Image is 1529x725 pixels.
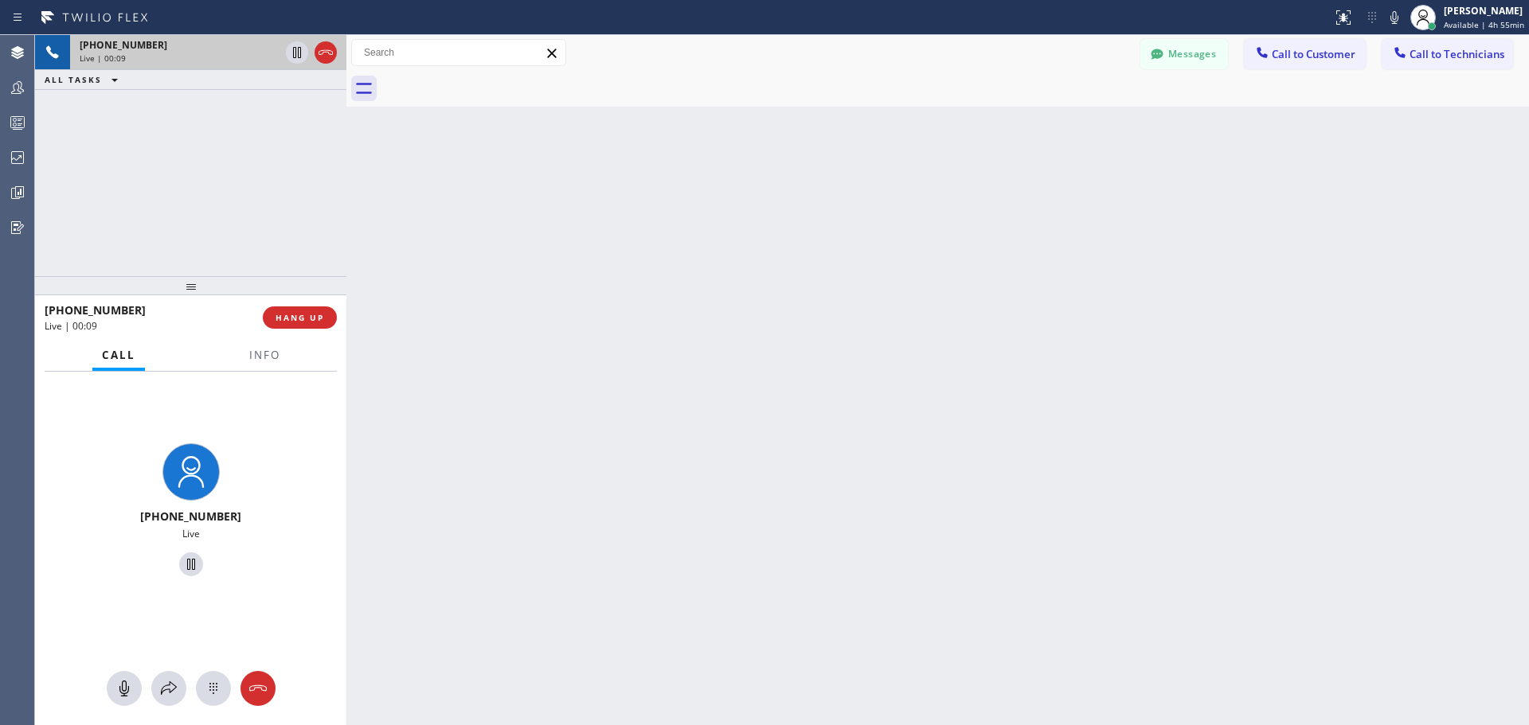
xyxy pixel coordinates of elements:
button: Hang up [315,41,337,64]
button: Call to Technicians [1382,39,1513,69]
button: Hold Customer [286,41,308,64]
span: [PHONE_NUMBER] [140,509,241,524]
input: Search [352,40,565,65]
button: Mute [107,671,142,706]
span: ALL TASKS [45,74,102,85]
button: Hang up [240,671,276,706]
button: ALL TASKS [35,70,134,89]
button: Hold Customer [179,552,203,576]
span: [PHONE_NUMBER] [45,302,146,318]
button: Messages [1140,39,1228,69]
span: Call to Technicians [1410,47,1504,61]
span: [PHONE_NUMBER] [80,38,167,52]
span: Live | 00:09 [80,53,126,64]
button: HANG UP [263,306,337,329]
div: [PERSON_NAME] [1444,4,1524,18]
span: HANG UP [276,312,324,323]
span: Call [102,348,135,362]
button: Mute [1383,6,1406,29]
span: Info [249,348,280,362]
span: Call to Customer [1272,47,1355,61]
span: Live | 00:09 [45,319,97,333]
span: Live [182,527,200,540]
span: Available | 4h 55min [1444,19,1524,30]
button: Call [92,340,145,371]
button: Open directory [151,671,186,706]
button: Open dialpad [196,671,231,706]
button: Call to Customer [1244,39,1366,69]
button: Info [240,340,290,371]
